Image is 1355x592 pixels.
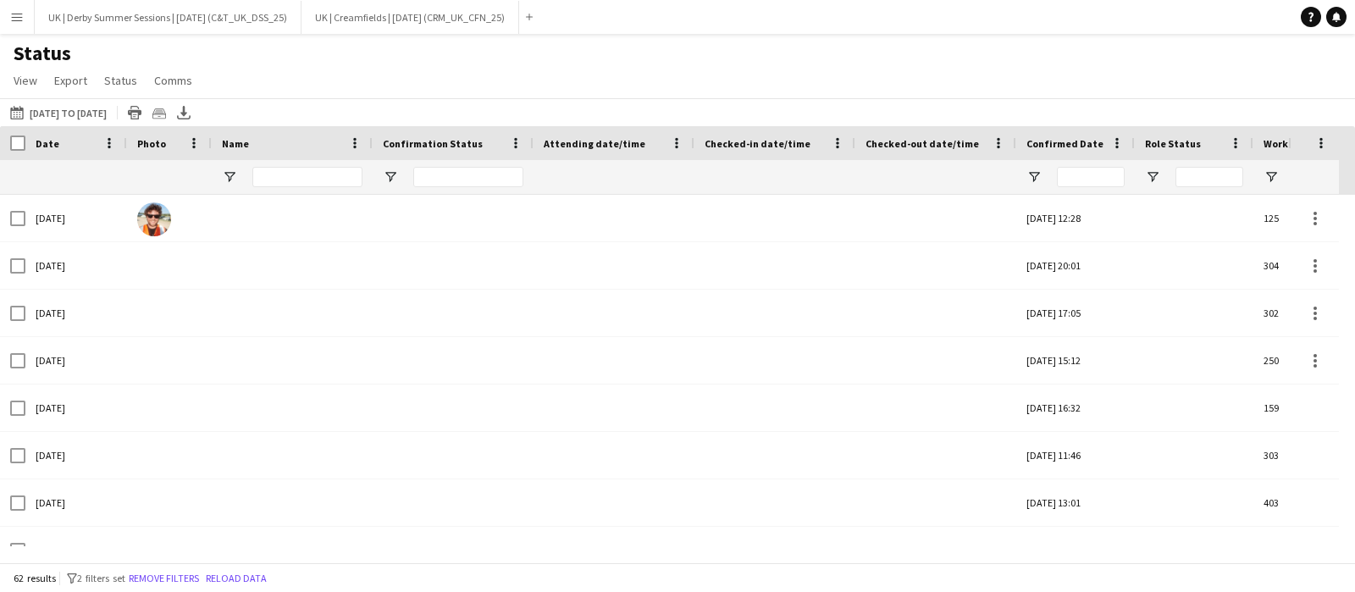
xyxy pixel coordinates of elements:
[25,242,127,289] div: [DATE]
[35,1,301,34] button: UK | Derby Summer Sessions | [DATE] (C&T_UK_DSS_25)
[1057,167,1125,187] input: Confirmed Date Filter Input
[1026,137,1103,150] span: Confirmed Date
[1145,137,1201,150] span: Role Status
[252,167,362,187] input: Name Filter Input
[222,137,249,150] span: Name
[383,137,483,150] span: Confirmation Status
[1016,385,1135,431] div: [DATE] 16:32
[1016,290,1135,336] div: [DATE] 17:05
[47,69,94,91] a: Export
[25,337,127,384] div: [DATE]
[1016,432,1135,479] div: [DATE] 11:46
[1145,169,1160,185] button: Open Filter Menu
[301,1,519,34] button: UK | Creamfields | [DATE] (CRM_UK_CFN_25)
[1264,169,1279,185] button: Open Filter Menu
[222,169,237,185] button: Open Filter Menu
[54,73,87,88] span: Export
[25,385,127,431] div: [DATE]
[1016,527,1135,573] div: [DATE] 13:39
[7,102,110,123] button: [DATE] to [DATE]
[147,69,199,91] a: Comms
[1175,167,1243,187] input: Role Status Filter Input
[25,290,127,336] div: [DATE]
[1016,479,1135,526] div: [DATE] 13:01
[154,73,192,88] span: Comms
[25,432,127,479] div: [DATE]
[544,137,645,150] span: Attending date/time
[1016,195,1135,241] div: [DATE] 12:28
[124,102,145,123] app-action-btn: Print
[25,479,127,526] div: [DATE]
[7,69,44,91] a: View
[149,102,169,123] app-action-btn: Crew files as ZIP
[125,569,202,588] button: Remove filters
[1016,337,1135,384] div: [DATE] 15:12
[137,202,171,236] img: Daniel Wilcock
[174,102,194,123] app-action-btn: Export XLSX
[77,572,125,584] span: 2 filters set
[1026,169,1042,185] button: Open Filter Menu
[866,137,979,150] span: Checked-out date/time
[1264,137,1326,150] span: Workforce ID
[202,569,270,588] button: Reload data
[383,169,398,185] button: Open Filter Menu
[137,137,166,150] span: Photo
[705,137,810,150] span: Checked-in date/time
[97,69,144,91] a: Status
[25,195,127,241] div: [DATE]
[25,527,127,573] div: [DATE]
[1016,242,1135,289] div: [DATE] 20:01
[104,73,137,88] span: Status
[413,167,523,187] input: Confirmation Status Filter Input
[36,137,59,150] span: Date
[14,73,37,88] span: View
